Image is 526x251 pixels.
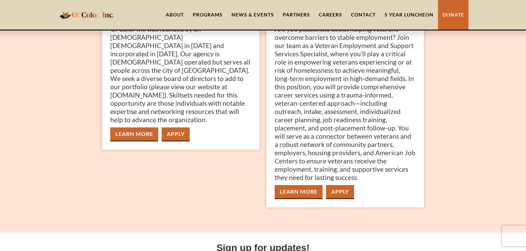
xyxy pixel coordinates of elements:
[162,127,190,141] a: Apply
[110,25,251,124] p: Of Color Inc was founded by an [DEMOGRAPHIC_DATA] [DEMOGRAPHIC_DATA] in [DATE] and incorporated i...
[58,7,116,23] a: home
[275,185,323,199] a: Learn More
[326,185,354,199] a: Apply
[193,11,223,18] div: Programs
[275,25,416,182] p: Are you passionate about helping veterans overcome barriers to stable employment? Join our team a...
[110,127,158,141] a: Learn More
